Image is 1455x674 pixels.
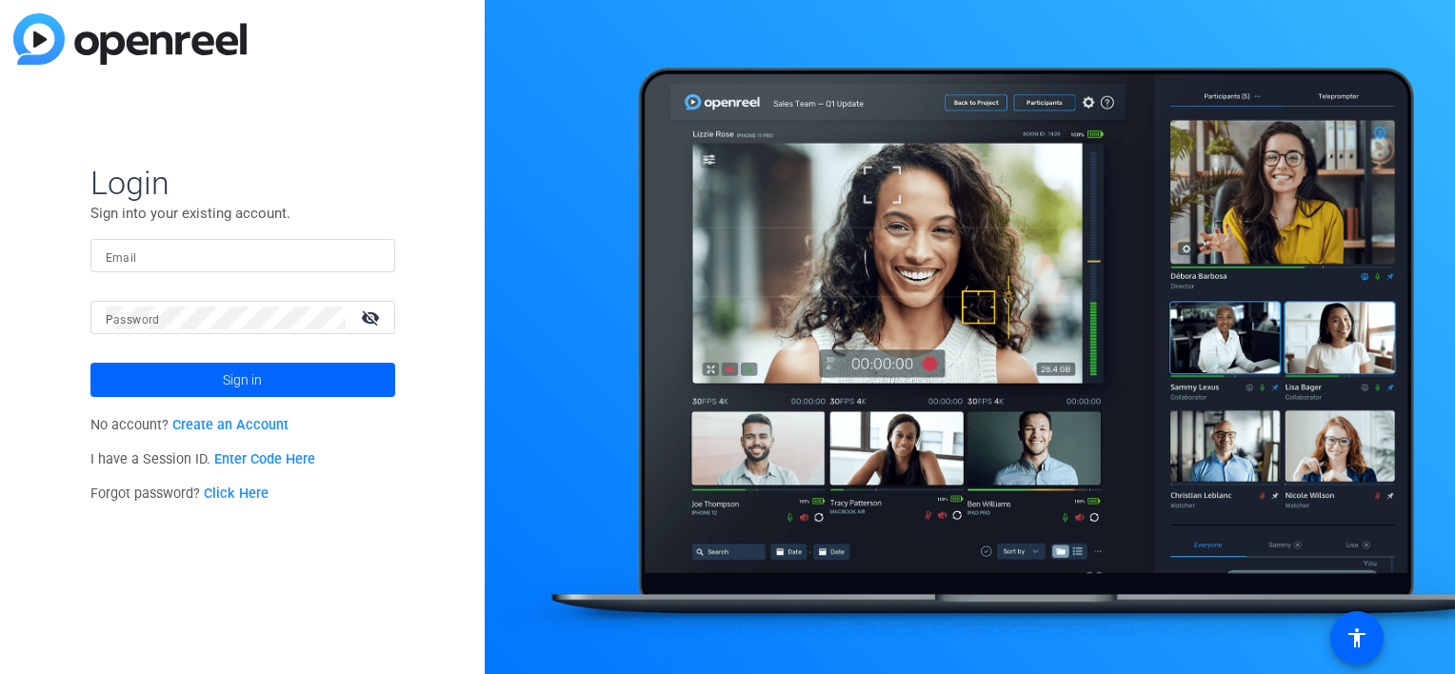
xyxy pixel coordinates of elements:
a: Enter Code Here [214,451,315,467]
mat-label: Email [106,251,137,265]
span: Sign in [223,356,262,404]
span: I have a Session ID. [90,451,316,467]
p: Sign into your existing account. [90,203,395,224]
a: Create an Account [172,417,289,433]
img: blue-gradient.svg [13,13,247,65]
span: No account? [90,417,289,433]
mat-icon: accessibility [1345,626,1368,649]
button: Sign in [90,363,395,397]
input: Enter Email Address [106,245,380,268]
span: Login [90,163,395,203]
mat-icon: visibility_off [349,304,395,331]
a: Click Here [204,486,269,502]
span: Forgot password? [90,486,269,502]
mat-label: Password [106,313,160,327]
